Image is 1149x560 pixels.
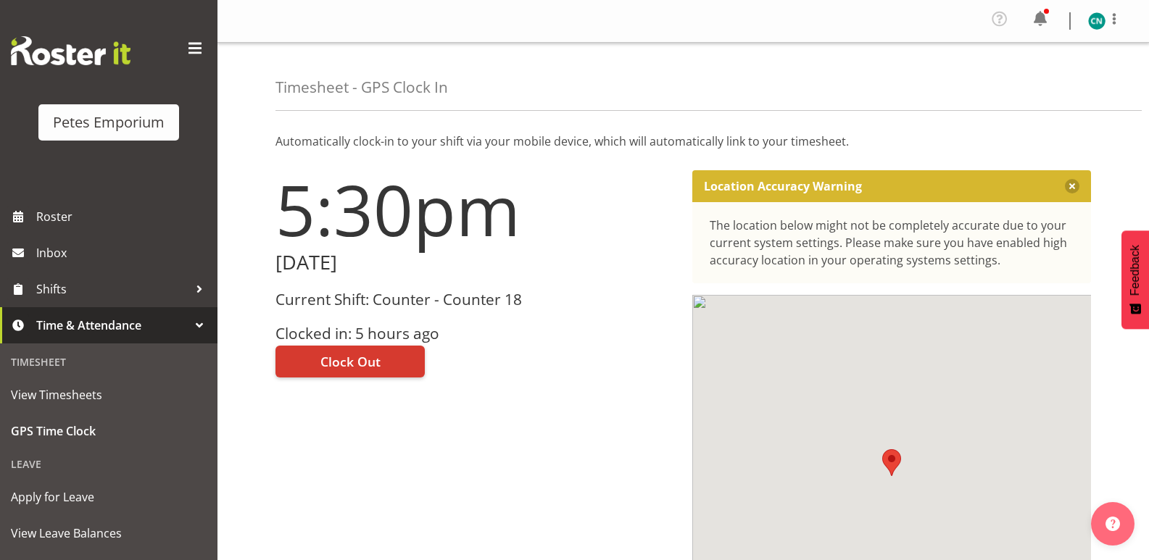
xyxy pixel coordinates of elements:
a: Apply for Leave [4,479,214,515]
img: help-xxl-2.png [1106,517,1120,531]
a: GPS Time Clock [4,413,214,449]
button: Clock Out [275,346,425,377]
span: Inbox [36,242,210,264]
span: Apply for Leave [11,486,207,508]
h3: Clocked in: 5 hours ago [275,325,675,342]
h3: Current Shift: Counter - Counter 18 [275,291,675,308]
span: View Timesheets [11,384,207,406]
img: Rosterit website logo [11,36,130,65]
span: Roster [36,206,210,227]
h4: Timesheet - GPS Clock In [275,79,448,96]
span: GPS Time Clock [11,420,207,442]
button: Feedback - Show survey [1121,230,1149,329]
a: View Timesheets [4,377,214,413]
div: The location below might not be completely accurate due to your current system settings. Please m... [710,217,1074,269]
p: Location Accuracy Warning [704,179,862,193]
h1: 5:30pm [275,170,675,248]
button: Close message [1065,179,1079,193]
div: Leave [4,449,214,479]
span: View Leave Balances [11,522,207,544]
a: View Leave Balances [4,515,214,551]
p: Automatically clock-in to your shift via your mobile device, which will automatically link to you... [275,133,1091,150]
div: Timesheet [4,347,214,377]
h2: [DATE] [275,251,675,274]
img: christine-neville11214.jpg [1088,12,1106,30]
span: Clock Out [320,352,381,371]
div: Petes Emporium [53,112,165,133]
span: Feedback [1129,245,1142,296]
span: Shifts [36,278,188,300]
span: Time & Attendance [36,314,188,336]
